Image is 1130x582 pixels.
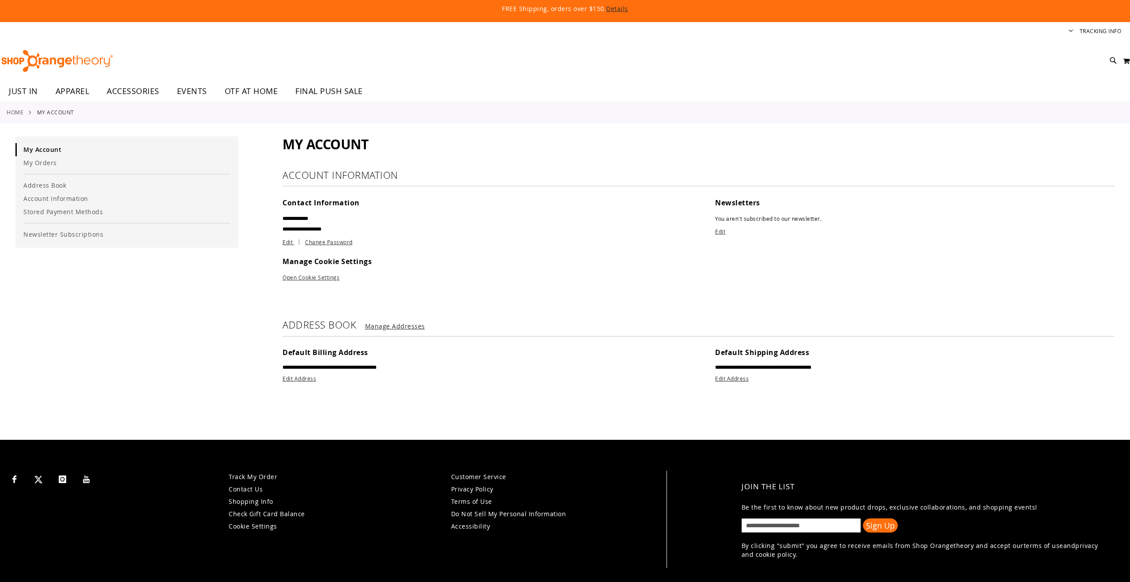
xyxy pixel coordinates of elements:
a: My Account [15,143,238,156]
a: terms of use [1024,541,1063,550]
a: Stored Payment Methods [15,205,238,219]
img: Twitter [34,476,42,484]
a: Track My Order [229,472,277,481]
a: Cookie Settings [229,522,277,530]
span: JUST IN [9,81,38,101]
a: Tracking Info [1080,27,1122,35]
span: Newsletters [715,198,760,208]
span: OTF AT HOME [225,81,278,101]
a: Do Not Sell My Personal Information [451,510,566,518]
span: Sign Up [866,520,895,531]
a: Accessibility [451,522,490,530]
a: OTF AT HOME [216,81,287,102]
span: FINAL PUSH SALE [295,81,363,101]
a: Edit Address [282,375,316,382]
a: Edit [715,228,725,235]
p: FREE Shipping, orders over $150. [300,4,830,13]
a: Edit [282,238,304,246]
a: FINAL PUSH SALE [286,81,372,102]
h4: Join the List [742,475,1105,499]
a: Details [606,4,628,13]
a: Newsletter Subscriptions [15,228,238,241]
span: Default Shipping Address [715,348,809,357]
a: Privacy Policy [451,485,493,493]
a: Visit our Facebook page [7,471,22,486]
a: Address Book [15,179,238,192]
span: Edit [282,238,293,246]
a: Home [7,108,23,116]
button: Account menu [1069,27,1073,36]
strong: Account Information [282,169,398,181]
a: EVENTS [168,81,216,102]
a: Check Gift Card Balance [229,510,305,518]
span: EVENTS [177,81,207,101]
a: ACCESSORIES [98,81,168,102]
a: Visit our Instagram page [55,471,70,486]
strong: Address Book [282,318,356,331]
a: Terms of Use [451,497,492,506]
p: By clicking "submit" you agree to receive emails from Shop Orangetheory and accept our and [742,541,1105,559]
a: Shopping Info [229,497,273,506]
a: Manage Addresses [365,322,425,330]
span: Default Billing Address [282,348,368,357]
input: enter email [742,518,861,533]
span: My Account [282,135,368,153]
span: Manage Cookie Settings [282,257,372,266]
a: Edit Address [715,375,749,382]
a: My Orders [15,156,238,170]
p: You aren't subscribed to our newsletter. [715,213,1115,224]
a: Change Password [305,238,353,246]
span: APPAREL [56,81,90,101]
a: Open Cookie Settings [282,274,339,281]
a: Visit our Youtube page [79,471,94,486]
span: Contact Information [282,198,360,208]
a: Customer Service [451,472,506,481]
strong: My Account [37,108,74,116]
a: APPAREL [47,81,98,102]
button: Sign Up [863,518,898,533]
span: ACCESSORIES [107,81,159,101]
a: Contact Us [229,485,263,493]
p: Be the first to know about new product drops, exclusive collaborations, and shopping events! [742,503,1105,512]
a: privacy and cookie policy. [742,541,1098,559]
a: Visit our X page [31,471,46,486]
a: Account Information [15,192,238,205]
